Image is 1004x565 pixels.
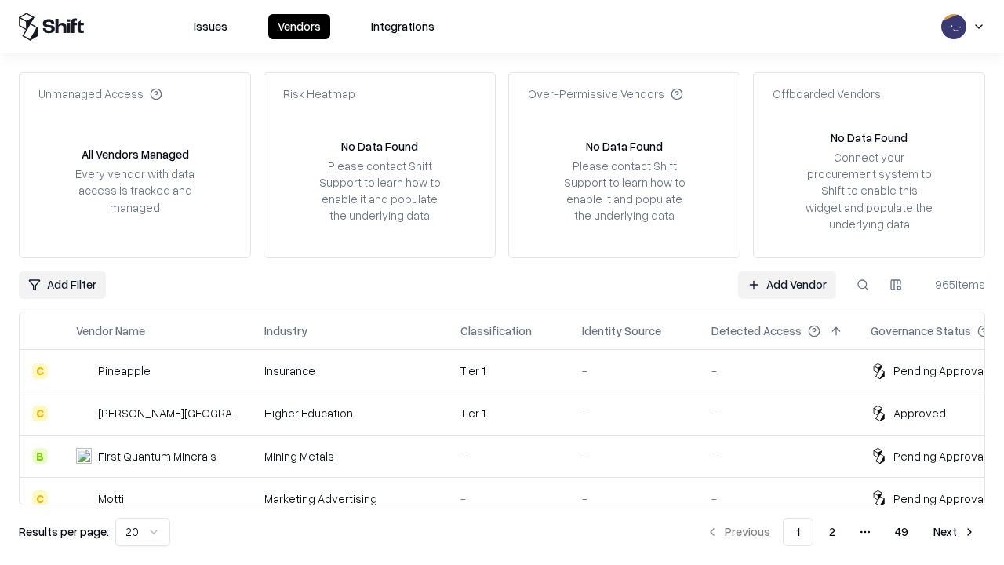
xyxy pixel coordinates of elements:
[922,276,985,293] div: 965 items
[582,405,686,421] div: -
[817,518,848,546] button: 2
[264,490,435,507] div: Marketing Advertising
[773,86,881,102] div: Offboarded Vendors
[460,363,557,379] div: Tier 1
[264,405,435,421] div: Higher Education
[697,518,985,546] nav: pagination
[871,323,971,339] div: Governance Status
[268,14,330,39] button: Vendors
[264,363,435,379] div: Insurance
[711,490,846,507] div: -
[98,405,239,421] div: [PERSON_NAME][GEOGRAPHIC_DATA]
[184,14,237,39] button: Issues
[738,271,836,299] a: Add Vendor
[882,518,921,546] button: 49
[460,405,557,421] div: Tier 1
[711,448,846,465] div: -
[893,448,986,465] div: Pending Approval
[98,448,216,465] div: First Quantum Minerals
[362,14,444,39] button: Integrations
[76,490,92,506] img: Motti
[831,129,908,146] div: No Data Found
[19,271,106,299] button: Add Filter
[32,406,48,421] div: C
[559,158,689,224] div: Please contact Shift Support to learn how to enable it and populate the underlying data
[315,158,445,224] div: Please contact Shift Support to learn how to enable it and populate the underlying data
[460,323,532,339] div: Classification
[711,323,802,339] div: Detected Access
[582,490,686,507] div: -
[460,448,557,465] div: -
[893,490,986,507] div: Pending Approval
[582,448,686,465] div: -
[32,490,48,506] div: C
[98,363,151,379] div: Pineapple
[528,86,683,102] div: Over-Permissive Vendors
[893,363,986,379] div: Pending Approval
[98,490,124,507] div: Motti
[341,138,418,155] div: No Data Found
[283,86,355,102] div: Risk Heatmap
[924,518,985,546] button: Next
[32,448,48,464] div: B
[76,406,92,421] img: Reichman University
[264,323,307,339] div: Industry
[38,86,162,102] div: Unmanaged Access
[582,323,661,339] div: Identity Source
[804,149,934,232] div: Connect your procurement system to Shift to enable this widget and populate the underlying data
[70,166,200,215] div: Every vendor with data access is tracked and managed
[893,405,946,421] div: Approved
[76,323,145,339] div: Vendor Name
[711,363,846,379] div: -
[711,405,846,421] div: -
[586,138,663,155] div: No Data Found
[264,448,435,465] div: Mining Metals
[32,363,48,379] div: C
[76,448,92,464] img: First Quantum Minerals
[582,363,686,379] div: -
[783,518,813,546] button: 1
[82,146,189,162] div: All Vendors Managed
[460,490,557,507] div: -
[76,363,92,379] img: Pineapple
[19,523,109,540] p: Results per page:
